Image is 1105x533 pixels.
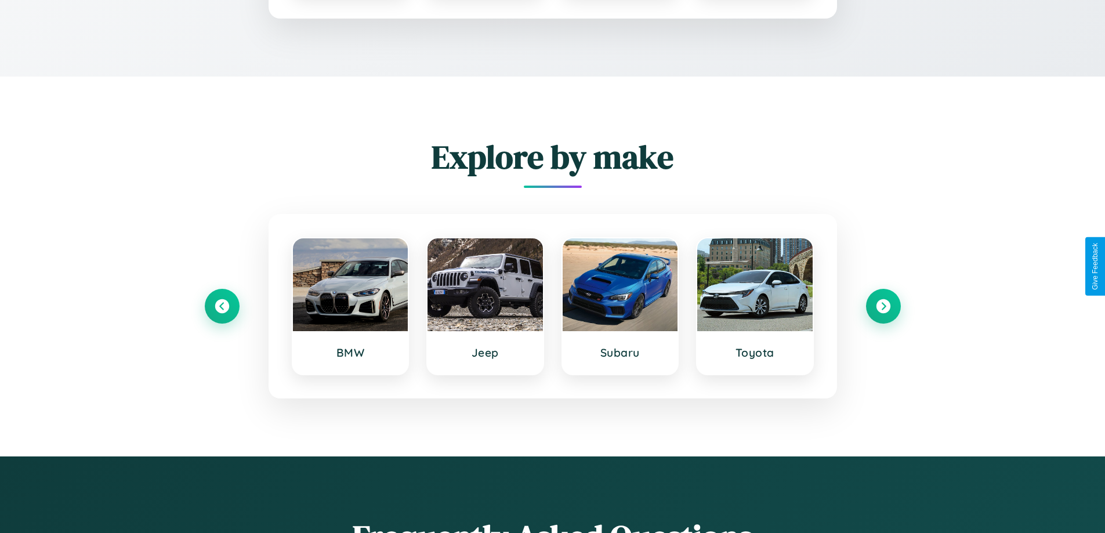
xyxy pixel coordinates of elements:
[709,346,801,360] h3: Toyota
[1091,243,1099,290] div: Give Feedback
[439,346,531,360] h3: Jeep
[205,135,901,179] h2: Explore by make
[574,346,666,360] h3: Subaru
[305,346,397,360] h3: BMW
